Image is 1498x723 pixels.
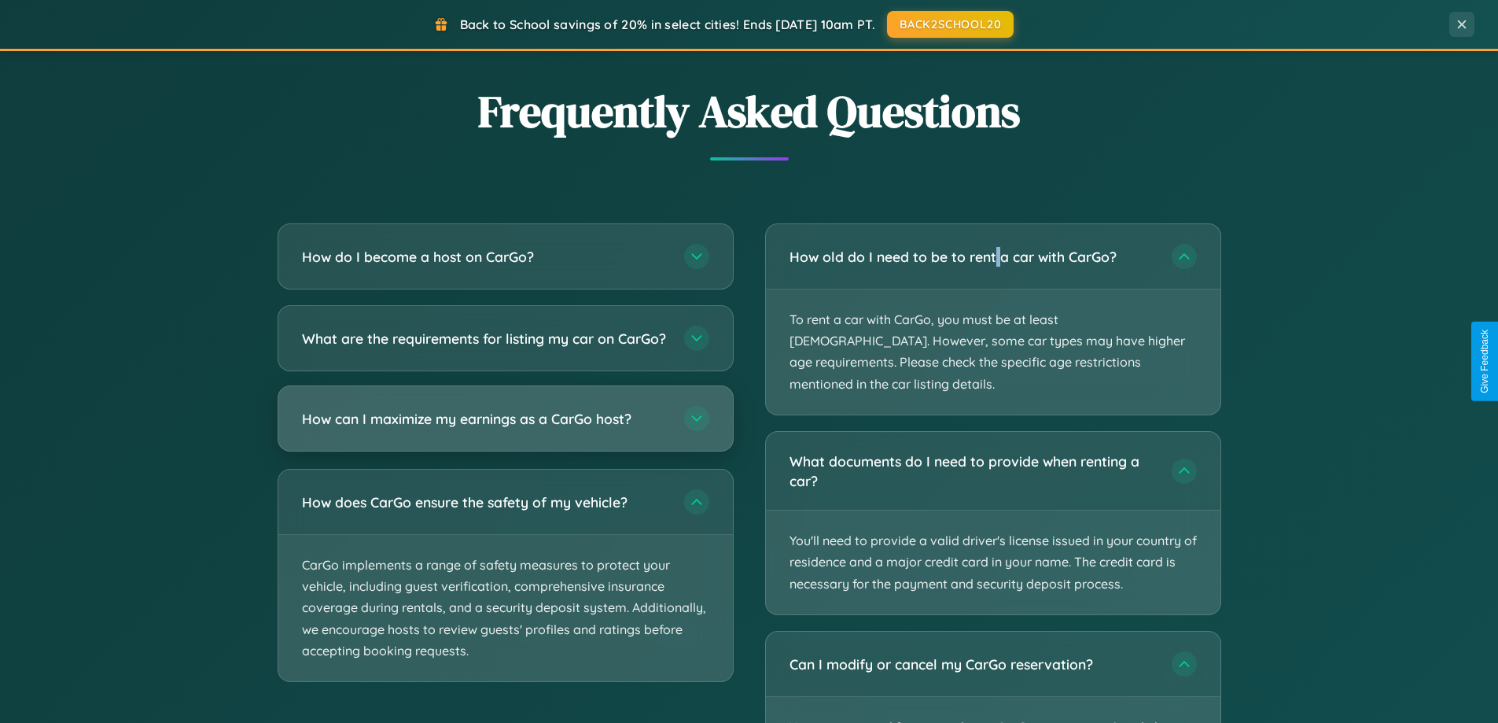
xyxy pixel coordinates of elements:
h3: How do I become a host on CarGo? [302,247,668,267]
h2: Frequently Asked Questions [278,81,1221,142]
h3: Can I modify or cancel my CarGo reservation? [789,654,1156,673]
div: Give Feedback [1479,330,1490,393]
p: CarGo implements a range of safety measures to protect your vehicle, including guest verification... [278,535,733,681]
h3: How does CarGo ensure the safety of my vehicle? [302,492,668,512]
button: BACK2SCHOOL20 [887,11,1014,38]
p: To rent a car with CarGo, you must be at least [DEMOGRAPHIC_DATA]. However, some car types may ha... [766,290,1220,415]
p: You'll need to provide a valid driver's license issued in your country of residence and a major c... [766,511,1220,614]
span: Back to School savings of 20% in select cities! Ends [DATE] 10am PT. [460,17,875,32]
h3: What are the requirements for listing my car on CarGo? [302,329,668,349]
h3: What documents do I need to provide when renting a car? [789,452,1156,490]
h3: How can I maximize my earnings as a CarGo host? [302,409,668,429]
h3: How old do I need to be to rent a car with CarGo? [789,247,1156,267]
